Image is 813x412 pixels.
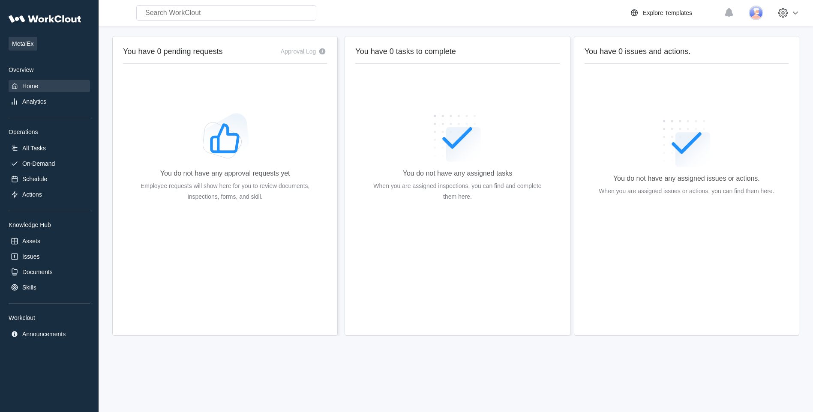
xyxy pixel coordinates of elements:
[160,170,290,177] div: You do not have any approval requests yet
[9,142,90,154] a: All Tasks
[9,96,90,107] a: Analytics
[22,269,53,275] div: Documents
[136,5,316,21] input: Search WorkClout
[9,221,90,228] div: Knowledge Hub
[9,314,90,321] div: Workclout
[22,253,39,260] div: Issues
[22,191,42,198] div: Actions
[137,181,313,202] div: Employee requests will show here for you to review documents, inspections, forms, and skill.
[9,128,90,135] div: Operations
[9,266,90,278] a: Documents
[643,9,692,16] div: Explore Templates
[403,170,513,177] div: You do not have any assigned tasks
[9,37,37,51] span: MetalEx
[22,145,46,152] div: All Tasks
[599,186,774,197] div: When you are assigned issues or actions, you can find them here.
[9,173,90,185] a: Schedule
[22,331,66,337] div: Announcements
[369,181,546,202] div: When you are assigned inspections, you can find and complete them here.
[22,98,46,105] div: Analytics
[9,66,90,73] div: Overview
[613,175,760,182] div: You do not have any assigned issues or actions.
[22,284,36,291] div: Skills
[629,8,720,18] a: Explore Templates
[9,328,90,340] a: Announcements
[9,251,90,263] a: Issues
[355,47,559,57] h2: You have 0 tasks to complete
[281,48,316,55] div: Approval Log
[9,158,90,170] a: On-Demand
[22,83,38,90] div: Home
[9,235,90,247] a: Assets
[9,188,90,200] a: Actions
[22,238,40,245] div: Assets
[749,6,763,20] img: user-3.png
[9,80,90,92] a: Home
[585,47,789,57] h2: You have 0 issues and actions.
[9,281,90,293] a: Skills
[123,47,223,57] h2: You have 0 pending requests
[22,160,55,167] div: On-Demand
[22,176,47,182] div: Schedule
